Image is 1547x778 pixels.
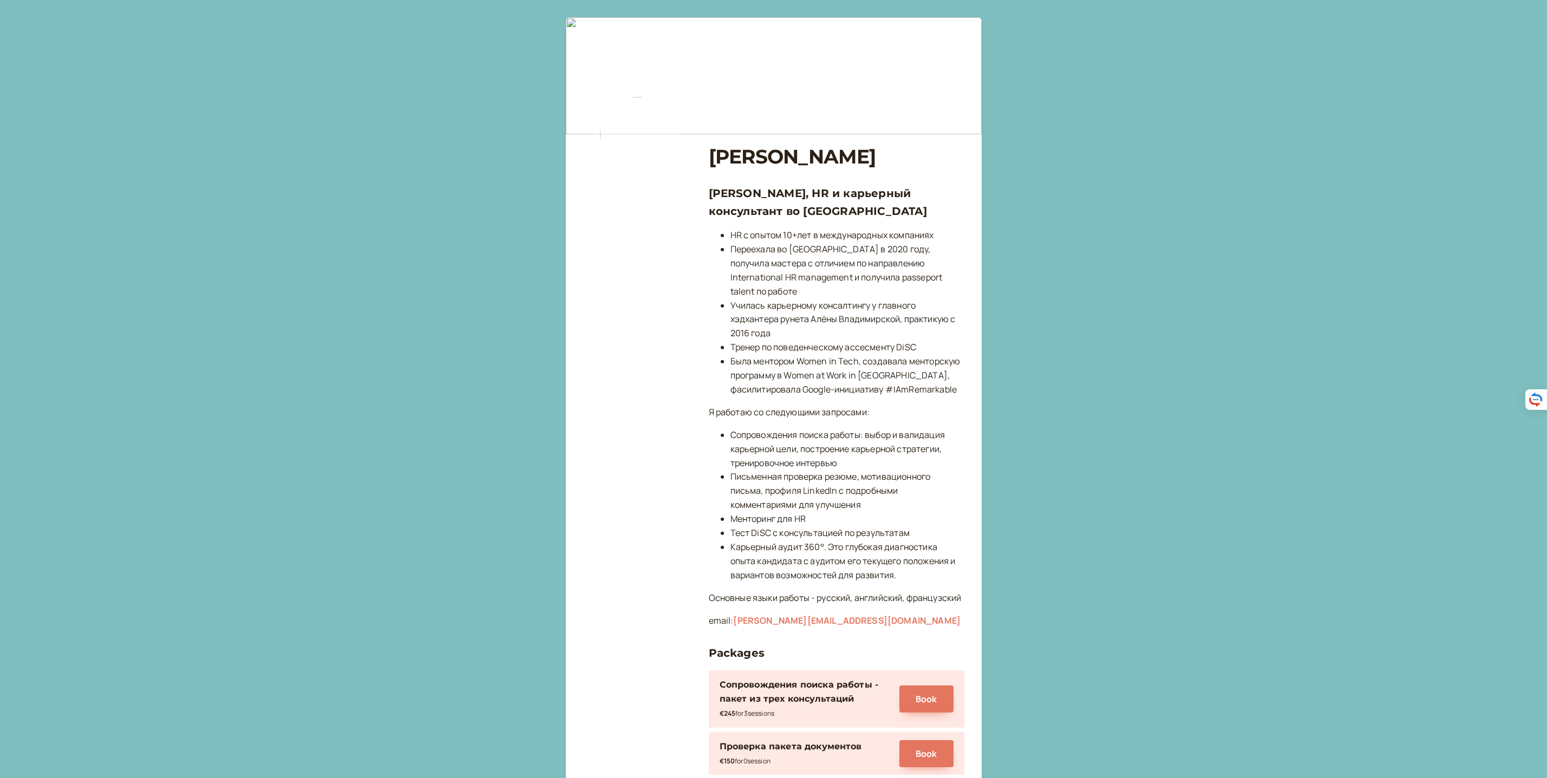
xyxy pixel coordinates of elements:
[730,355,964,397] li: Была ментором Women in Tech, создавала менторскую программу в Women at Work in [GEOGRAPHIC_DATA],...
[730,526,964,540] li: Тест DiSC c консультацией по результатам
[709,145,964,168] h1: [PERSON_NAME]
[720,756,735,766] b: €150
[730,428,964,470] li: Сопровождения поиска работы: выбор и валидация карьерной цели, построение карьерной стратегии, тр...
[709,644,964,662] h3: Packages
[709,591,964,605] p: Основные языки работы - русский, английский, французский
[730,341,964,355] li: Тренер по поведенческому ассесменту DiSС
[730,512,964,526] li: Менторинг для HR
[730,540,964,583] li: Карьерный аудит 360°. Это глубокая диагностика опыта кандидата с аудитом его текущего положения и...
[709,406,964,420] p: Я работаю со следующими запросами:
[720,709,736,718] b: €245
[709,185,964,220] h3: [PERSON_NAME], HR и карьерный консультант во [GEOGRAPHIC_DATA]
[720,678,889,706] div: Сопровождения поиска работы - пакет из трех консультаций
[709,614,964,628] p: email:
[730,243,964,299] li: Переехала во [GEOGRAPHIC_DATA] в 2020 году, получила мастера с отличием по направлению Internatio...
[730,299,964,341] li: Училась карьерному консалтингу у главного хэдхантера рунета Алёны Владимирской, практикую с 2016 ...
[720,709,775,718] small: for 3 session s
[899,685,954,712] button: Book
[720,678,889,720] div: Сопровождения поиска работы - пакет из трех консультаций€245for3sessions
[720,740,862,754] div: Проверка пакета документов
[720,756,771,766] small: for 0 session
[733,614,961,626] a: [PERSON_NAME][EMAIL_ADDRESS][DOMAIN_NAME]
[730,470,964,512] li: Письменная проверка резюме, мотивационного письма, профиля LinkedIn с подробными комментариями дл...
[730,228,964,243] li: HR с опытом 10+лет в международных компаниях
[899,740,954,767] button: Book
[720,740,889,768] div: Проверка пакета документов€150for0session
